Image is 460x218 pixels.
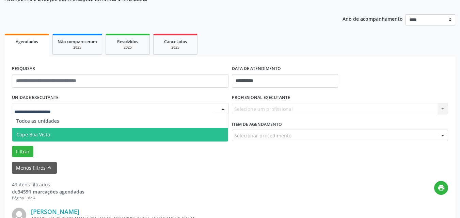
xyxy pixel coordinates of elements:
[12,162,57,174] button: Menos filtroskeyboard_arrow_up
[58,39,97,45] span: Não compareceram
[164,39,187,45] span: Cancelados
[111,45,145,50] div: 2025
[46,164,53,171] i: keyboard_arrow_up
[438,184,445,191] i: print
[434,181,448,195] button: print
[12,195,84,201] div: Página 1 de 4
[58,45,97,50] div: 2025
[232,64,281,74] label: DATA DE ATENDIMENTO
[16,131,50,138] span: Cope Boa Vista
[12,181,84,188] div: 49 itens filtrados
[232,119,282,130] label: Item de agendamento
[12,146,33,157] button: Filtrar
[16,118,59,124] span: Todos as unidades
[18,188,84,195] strong: 34591 marcações agendadas
[12,93,59,103] label: UNIDADE EXECUTANTE
[12,64,35,74] label: PESQUISAR
[232,93,290,103] label: PROFISSIONAL EXECUTANTE
[12,188,84,195] div: de
[31,208,79,215] a: [PERSON_NAME]
[343,14,403,23] p: Ano de acompanhamento
[117,39,138,45] span: Resolvidos
[16,39,38,45] span: Agendados
[158,45,192,50] div: 2025
[234,132,291,139] span: Selecionar procedimento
